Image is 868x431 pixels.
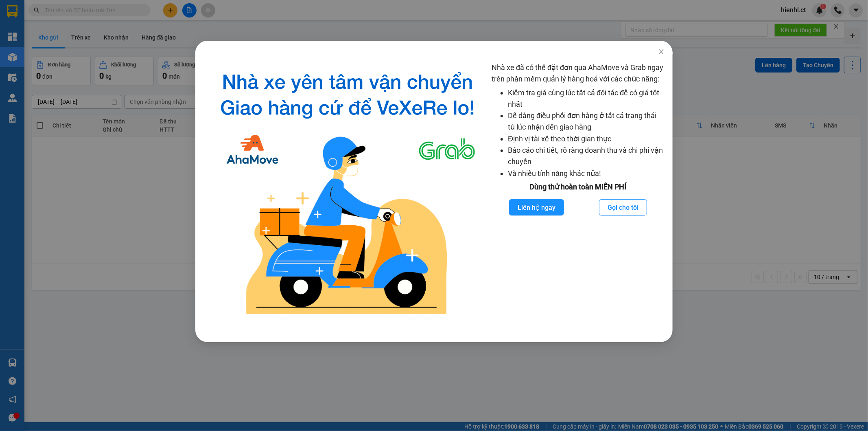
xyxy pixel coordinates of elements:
span: Liên hệ ngay [518,202,555,213]
li: Báo cáo chi tiết, rõ ràng doanh thu và chi phí vận chuyển [508,145,665,168]
button: Close [650,41,673,64]
div: Dùng thử hoàn toàn MIỄN PHÍ [492,181,665,193]
li: Kiểm tra giá cùng lúc tất cả đối tác để có giá tốt nhất [508,87,665,110]
span: Gọi cho tôi [608,202,638,213]
div: Nhà xe đã có thể đặt đơn qua AhaMove và Grab ngay trên phần mềm quản lý hàng hoá với các chức năng: [492,62,665,322]
button: Liên hệ ngay [509,199,564,215]
button: Gọi cho tôi [599,199,647,215]
span: close [658,48,665,55]
img: logo [210,62,485,322]
li: Và nhiều tính năng khác nữa! [508,168,665,179]
li: Định vị tài xế theo thời gian thực [508,133,665,145]
li: Dễ dàng điều phối đơn hàng ở tất cả trạng thái từ lúc nhận đến giao hàng [508,110,665,133]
